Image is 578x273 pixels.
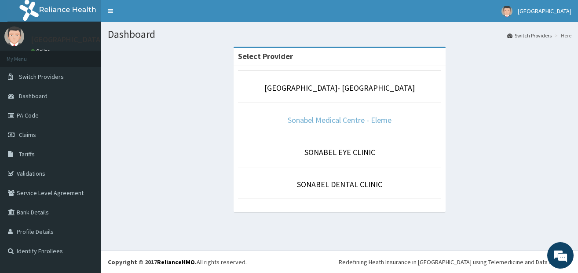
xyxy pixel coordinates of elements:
[552,32,571,39] li: Here
[297,179,382,189] a: SONABEL DENTAL CLINIC
[31,36,103,44] p: [GEOGRAPHIC_DATA]
[507,32,552,39] a: Switch Providers
[19,92,48,100] span: Dashboard
[101,251,578,273] footer: All rights reserved.
[31,48,52,54] a: Online
[108,258,197,266] strong: Copyright © 2017 .
[108,29,571,40] h1: Dashboard
[157,258,195,266] a: RelianceHMO
[304,147,375,157] a: SONABEL EYE CLINIC
[501,6,512,17] img: User Image
[339,258,571,266] div: Redefining Heath Insurance in [GEOGRAPHIC_DATA] using Telemedicine and Data Science!
[518,7,571,15] span: [GEOGRAPHIC_DATA]
[19,150,35,158] span: Tariffs
[264,83,415,93] a: [GEOGRAPHIC_DATA]- [GEOGRAPHIC_DATA]
[19,73,64,81] span: Switch Providers
[288,115,391,125] a: Sonabel Medical Centre - Eleme
[19,131,36,139] span: Claims
[238,51,293,61] strong: Select Provider
[4,26,24,46] img: User Image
